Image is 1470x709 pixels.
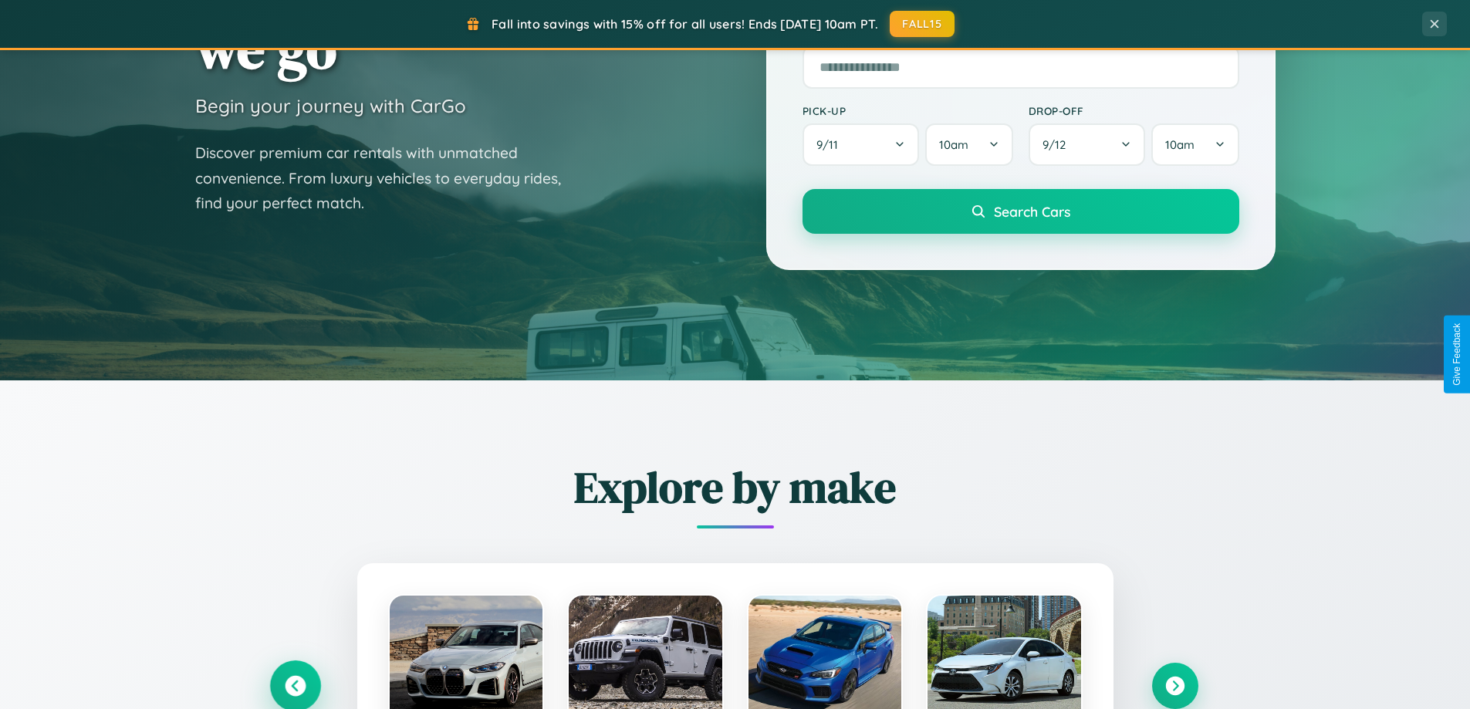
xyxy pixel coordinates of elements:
span: 9 / 12 [1043,137,1073,152]
span: Search Cars [994,203,1070,220]
div: Give Feedback [1451,323,1462,386]
span: 10am [1165,137,1195,152]
button: FALL15 [890,11,955,37]
button: Search Cars [803,189,1239,234]
span: 9 / 11 [816,137,846,152]
span: 10am [939,137,968,152]
label: Pick-up [803,104,1013,117]
span: Fall into savings with 15% off for all users! Ends [DATE] 10am PT. [492,16,878,32]
h3: Begin your journey with CarGo [195,94,466,117]
button: 10am [1151,123,1239,166]
button: 10am [925,123,1012,166]
label: Drop-off [1029,104,1239,117]
h2: Explore by make [272,457,1198,517]
p: Discover premium car rentals with unmatched convenience. From luxury vehicles to everyday rides, ... [195,140,581,216]
button: 9/11 [803,123,920,166]
button: 9/12 [1029,123,1146,166]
